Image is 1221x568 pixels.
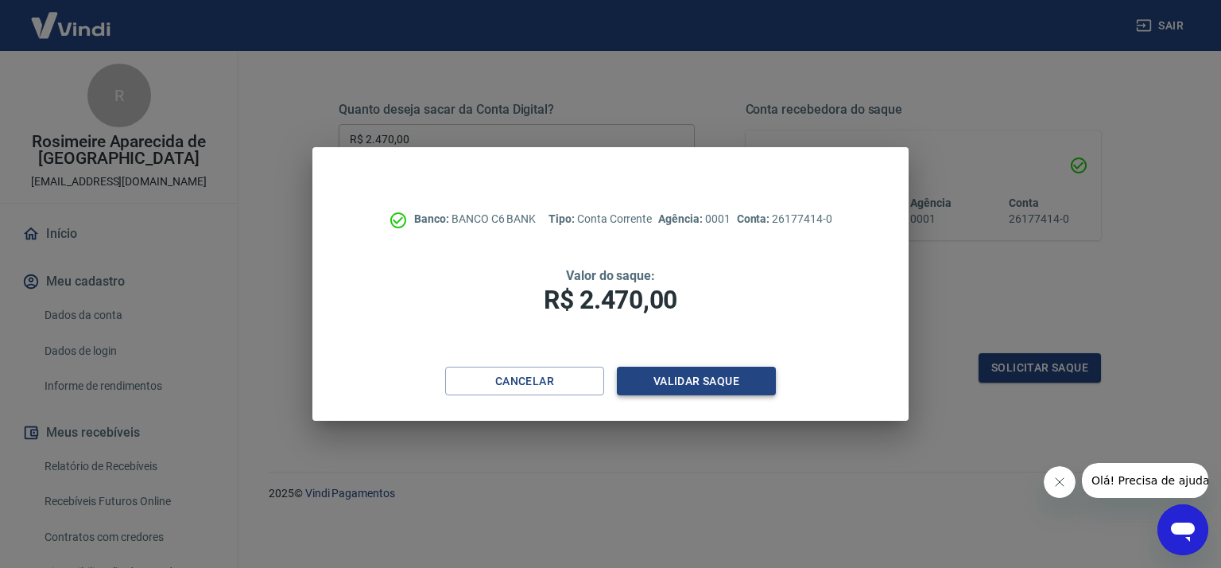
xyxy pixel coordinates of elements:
span: Banco: [414,212,452,225]
button: Cancelar [445,367,604,396]
p: BANCO C6 BANK [414,211,536,228]
p: 26177414-0 [737,211,832,228]
span: Agência: [658,212,705,225]
iframe: Mensagem da empresa [1082,463,1208,498]
p: 0001 [658,211,730,228]
span: Conta: [737,212,773,225]
span: Tipo: [548,212,577,225]
span: R$ 2.470,00 [544,285,677,315]
iframe: Botão para abrir a janela de mensagens [1157,504,1208,555]
span: Olá! Precisa de ajuda? [10,11,134,24]
span: Valor do saque: [566,268,655,283]
button: Validar saque [617,367,776,396]
p: Conta Corrente [548,211,652,228]
iframe: Fechar mensagem [1044,466,1076,498]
